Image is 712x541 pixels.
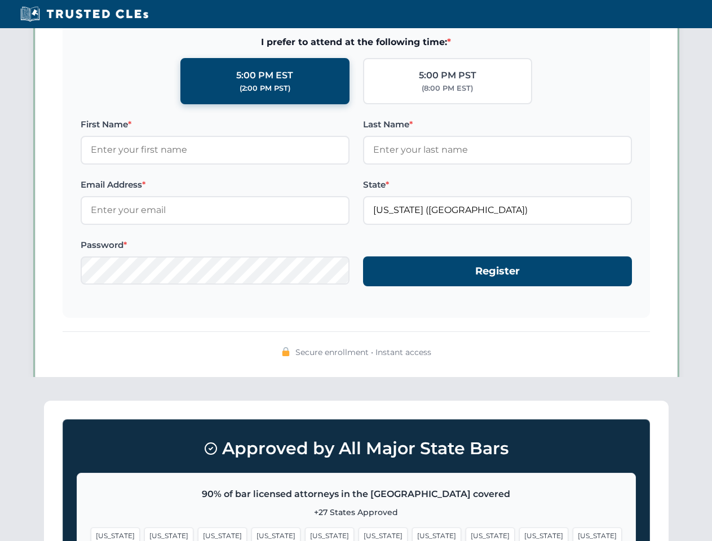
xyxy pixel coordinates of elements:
[17,6,152,23] img: Trusted CLEs
[419,68,476,83] div: 5:00 PM PST
[81,118,350,131] label: First Name
[363,118,632,131] label: Last Name
[422,83,473,94] div: (8:00 PM EST)
[240,83,290,94] div: (2:00 PM PST)
[281,347,290,356] img: 🔒
[363,256,632,286] button: Register
[295,346,431,358] span: Secure enrollment • Instant access
[91,487,622,502] p: 90% of bar licensed attorneys in the [GEOGRAPHIC_DATA] covered
[363,196,632,224] input: Florida (FL)
[81,136,350,164] input: Enter your first name
[81,238,350,252] label: Password
[363,178,632,192] label: State
[81,196,350,224] input: Enter your email
[81,35,632,50] span: I prefer to attend at the following time:
[81,178,350,192] label: Email Address
[363,136,632,164] input: Enter your last name
[91,506,622,518] p: +27 States Approved
[236,68,293,83] div: 5:00 PM EST
[77,433,636,464] h3: Approved by All Major State Bars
